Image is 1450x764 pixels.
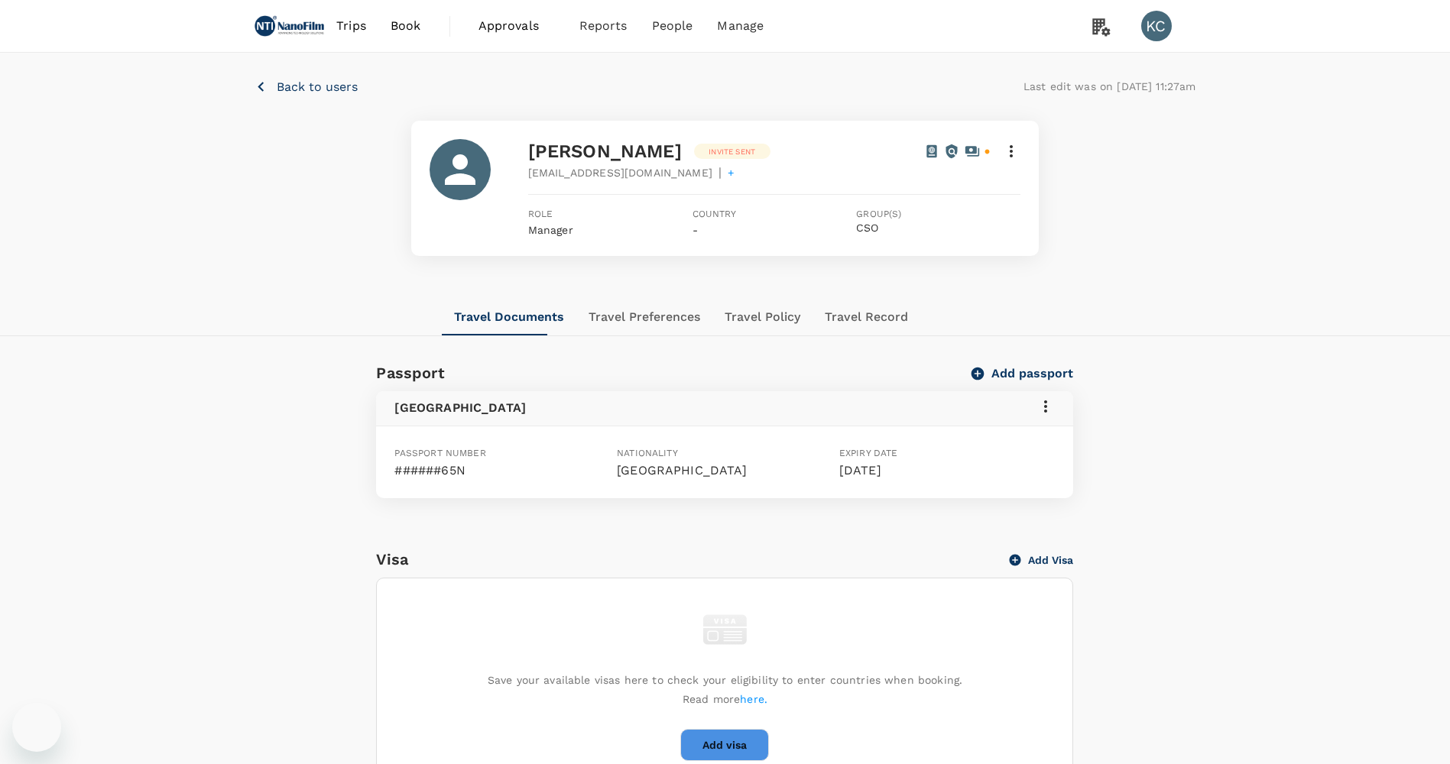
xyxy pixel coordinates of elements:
[442,299,576,335] button: Travel Documents
[376,361,444,385] h6: Passport
[576,299,712,335] button: Travel Preferences
[683,691,767,707] p: Read more
[478,17,555,35] span: Approvals
[376,547,1010,571] h6: Visa
[255,9,325,43] img: NANOFILM TECHNOLOGIES INTERNATIONAL LIMITED
[1023,79,1196,94] p: Last edit was on [DATE] 11:27am
[528,224,573,236] span: Manager
[813,299,920,335] button: Travel Record
[698,603,751,656] img: visa
[394,397,526,419] h6: [GEOGRAPHIC_DATA]
[709,146,755,157] p: Invite sent
[719,163,722,182] span: |
[693,207,857,222] span: Country
[1141,11,1172,41] div: KC
[579,17,628,35] span: Reports
[717,17,764,35] span: Manage
[839,448,898,458] span: Expiry date
[617,461,833,480] p: [GEOGRAPHIC_DATA]
[488,672,962,688] p: Save your available visas here to check your eligibility to enter countries when booking.
[528,207,693,222] span: Role
[394,461,611,480] p: ######65N
[336,17,366,35] span: Trips
[740,693,767,705] a: here.
[856,222,878,235] button: CSO
[973,366,1073,381] button: Add passport
[1010,552,1073,568] button: Add Visa
[728,165,734,180] span: +
[652,17,693,35] span: People
[712,299,813,335] button: Travel Policy
[617,448,678,458] span: Nationality
[680,729,769,761] button: Add visa
[394,448,485,458] span: Passport number
[528,165,712,180] span: [EMAIL_ADDRESS][DOMAIN_NAME]
[856,207,1020,222] span: Group(s)
[1028,552,1073,568] p: Add Visa
[528,141,682,162] span: [PERSON_NAME]
[255,77,358,96] button: Back to users
[839,461,1056,480] p: [DATE]
[391,17,421,35] span: Book
[12,703,61,752] iframe: Button to launch messaging window
[693,224,698,236] span: -
[277,78,358,96] p: Back to users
